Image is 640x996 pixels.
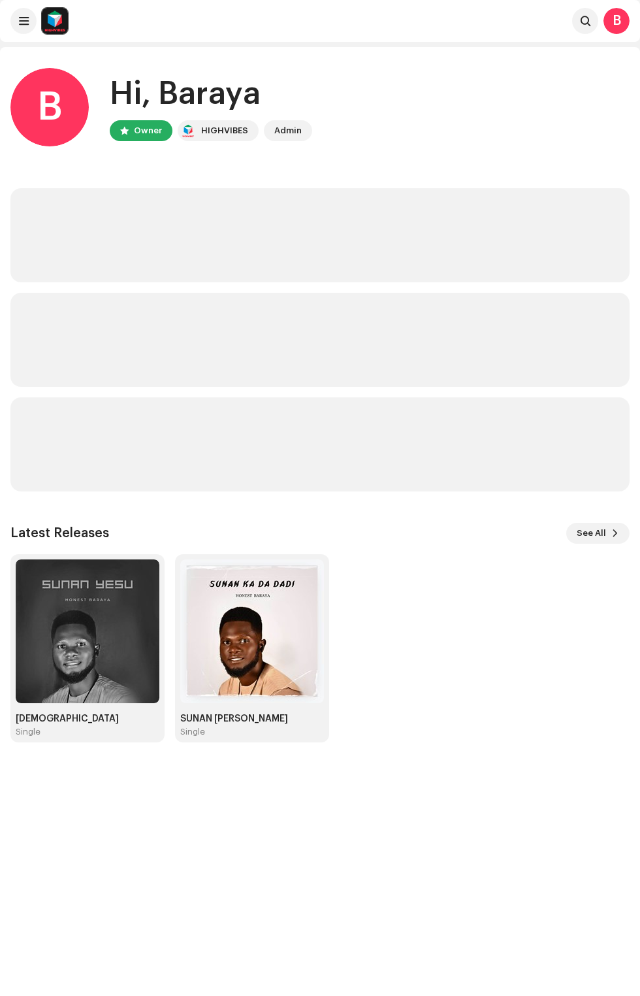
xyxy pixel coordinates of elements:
[180,559,324,703] img: 6cadb117-38f7-433b-9f1a-28ab56e0e298
[577,520,606,546] span: See All
[16,559,159,703] img: 2813dc65-7bdf-4494-b7bf-25766e73e086
[110,73,312,115] div: Hi, Baraya
[180,123,196,139] img: feab3aad-9b62-475c-8caf-26f15a9573ee
[16,714,159,724] div: [DEMOGRAPHIC_DATA]
[603,8,630,34] div: B
[42,8,68,34] img: feab3aad-9b62-475c-8caf-26f15a9573ee
[134,123,162,139] div: Owner
[180,727,205,737] div: Single
[274,123,302,139] div: Admin
[10,523,109,544] h3: Latest Releases
[180,714,324,724] div: SUNAN [PERSON_NAME]
[16,727,40,737] div: Single
[201,123,248,139] div: HIGHVIBES
[566,523,630,544] button: See All
[10,68,89,146] div: B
